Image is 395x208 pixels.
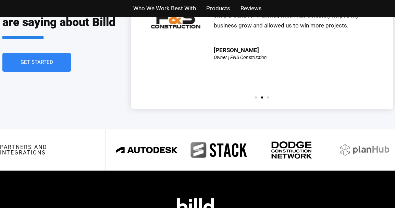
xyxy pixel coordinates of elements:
[261,96,263,99] span: Go to slide 2
[20,60,53,65] span: Get Started
[240,3,262,13] a: Reviews
[214,55,267,60] div: Owner | FNS Construction
[133,3,196,13] a: Who We Work Best With
[267,96,269,99] span: Go to slide 3
[206,3,230,13] a: Products
[214,47,259,53] div: [PERSON_NAME]
[2,53,71,72] a: Get Started
[255,96,257,99] span: Go to slide 1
